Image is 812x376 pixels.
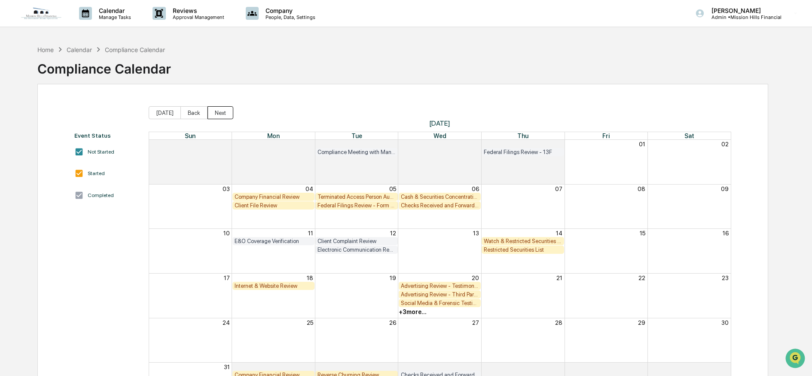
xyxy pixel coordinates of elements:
[472,141,479,148] button: 30
[306,141,313,148] button: 28
[472,319,479,326] button: 27
[235,283,312,289] div: Internet & Website Review
[401,194,479,200] div: Cash & Securities Concentration Review
[785,348,808,371] iframe: Open customer support
[317,247,395,253] div: Electronic Communication Review
[602,132,610,139] span: Fri
[74,132,140,139] div: Event Status
[472,364,479,370] button: 03
[224,364,230,370] button: 31
[223,185,230,192] button: 03
[307,319,313,326] button: 25
[105,46,165,53] div: Compliance Calendar
[721,319,729,326] button: 30
[9,109,15,116] div: 🖐️
[556,230,562,237] button: 14
[5,121,58,137] a: 🔎Data Lookup
[9,66,24,81] img: 1746055101610-c473b297-6a78-478c-a979-82029cc54cd1
[92,7,135,14] p: Calendar
[9,18,156,32] p: How can we help?
[149,106,181,119] button: [DATE]
[401,202,479,209] div: Checks Received and Forwarded Log
[235,194,312,200] div: Company Financial Review
[351,132,362,139] span: Tue
[307,364,313,370] button: 01
[71,108,107,117] span: Attestations
[389,185,396,192] button: 05
[224,274,230,281] button: 17
[9,126,15,133] div: 🔎
[223,319,230,326] button: 24
[235,202,312,209] div: Client File Review
[705,7,781,14] p: [PERSON_NAME]
[29,66,141,74] div: Start new chat
[484,238,562,244] div: Watch & Restricted Securities List
[317,149,395,155] div: Compliance Meeting with Management
[638,185,645,192] button: 08
[390,230,396,237] button: 12
[721,364,729,370] button: 06
[638,364,645,370] button: 05
[59,105,110,120] a: 🗄️Attestations
[390,274,396,281] button: 19
[721,141,729,148] button: 02
[401,283,479,289] div: Advertising Review - Testimonials and Endorsements
[684,132,694,139] span: Sat
[67,46,92,53] div: Calendar
[307,274,313,281] button: 18
[484,247,562,253] div: Restricted Securities List
[473,230,479,237] button: 13
[17,125,54,133] span: Data Lookup
[517,132,528,139] span: Thu
[399,308,427,315] div: + 3 more...
[317,194,395,200] div: Terminated Access Person Audit
[92,14,135,20] p: Manage Tasks
[433,132,446,139] span: Wed
[166,14,229,20] p: Approval Management
[723,230,729,237] button: 16
[185,132,195,139] span: Sun
[401,300,479,306] div: Social Media & Forensic Testing
[555,364,562,370] button: 04
[85,146,104,152] span: Pylon
[721,185,729,192] button: 09
[389,141,396,148] button: 29
[61,145,104,152] a: Powered byPylon
[37,46,54,53] div: Home
[556,141,562,148] button: 31
[305,185,313,192] button: 04
[389,364,396,370] button: 02
[88,170,105,176] div: Started
[640,230,645,237] button: 15
[146,68,156,79] button: Start new chat
[21,7,62,20] img: logo
[235,238,312,244] div: E&O Coverage Verification
[267,132,280,139] span: Mon
[223,141,230,148] button: 27
[472,185,479,192] button: 06
[17,108,55,117] span: Preclearance
[5,105,59,120] a: 🖐️Preclearance
[472,274,479,281] button: 20
[259,7,320,14] p: Company
[389,319,396,326] button: 26
[308,230,313,237] button: 11
[705,14,781,20] p: Admin • Mission Hills Financial
[208,106,233,119] button: Next
[180,106,208,119] button: Back
[88,192,114,198] div: Completed
[401,291,479,298] div: Advertising Review - Third Party Ratings
[484,149,562,155] div: Federal Filings Review - 13F
[88,149,114,155] div: Not Started
[556,274,562,281] button: 21
[37,54,171,77] div: Compliance Calendar
[29,74,109,81] div: We're available if you need us!
[317,238,395,244] div: Client Complaint Review
[317,202,395,209] div: Federal Filings Review - Form N-PX
[555,185,562,192] button: 07
[638,319,645,326] button: 29
[149,119,731,127] span: [DATE]
[223,230,230,237] button: 10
